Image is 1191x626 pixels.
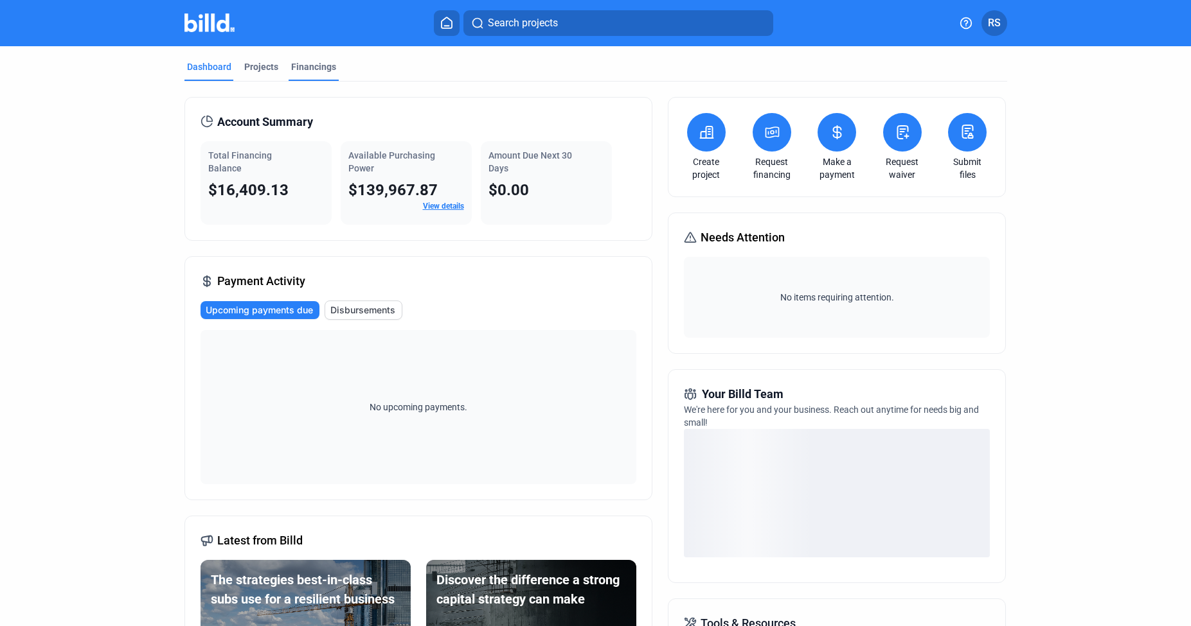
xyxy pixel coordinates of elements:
[330,304,395,317] span: Disbursements
[702,385,784,403] span: Your Billd Team
[208,150,272,173] span: Total Financing Balance
[187,60,231,73] div: Dashboard
[463,10,773,36] button: Search projects
[325,300,402,320] button: Disbursements
[217,532,303,550] span: Latest from Billd
[945,155,990,181] a: Submit files
[701,229,785,247] span: Needs Attention
[684,404,979,428] span: We're here for you and your business. Reach out anytime for needs big and small!
[208,181,289,199] span: $16,409.13
[988,15,1001,31] span: RS
[488,181,529,199] span: $0.00
[981,10,1007,36] button: RS
[184,13,235,32] img: Billd Company Logo
[206,304,313,317] span: Upcoming payments due
[684,429,990,557] div: loading
[211,570,400,609] div: The strategies best-in-class subs use for a resilient business
[814,155,859,181] a: Make a payment
[348,181,438,199] span: $139,967.87
[291,60,336,73] div: Financings
[488,150,572,173] span: Amount Due Next 30 Days
[244,60,278,73] div: Projects
[361,401,476,413] span: No upcoming payments.
[749,155,794,181] a: Request financing
[201,301,319,319] button: Upcoming payments due
[488,15,558,31] span: Search projects
[217,113,313,131] span: Account Summary
[689,291,985,304] span: No items requiring attention.
[217,272,305,290] span: Payment Activity
[684,155,729,181] a: Create project
[436,570,626,609] div: Discover the difference a strong capital strategy can make
[423,202,464,211] a: View details
[348,150,435,173] span: Available Purchasing Power
[880,155,925,181] a: Request waiver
